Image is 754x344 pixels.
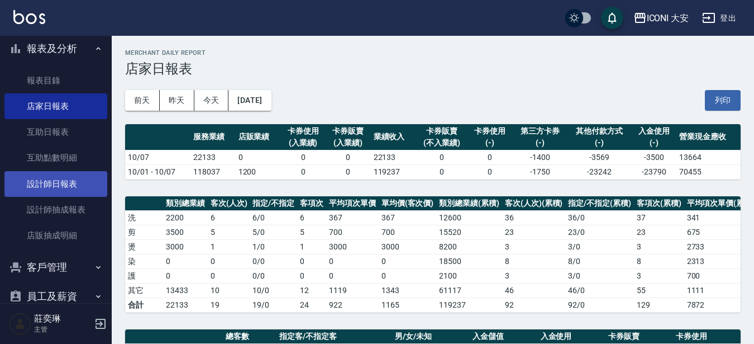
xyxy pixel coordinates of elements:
[125,164,190,179] td: 10/01 - 10/07
[379,225,437,239] td: 700
[125,254,163,268] td: 染
[565,283,634,298] td: 46 / 0
[436,210,502,225] td: 12600
[634,196,684,211] th: 客項次(累積)
[416,150,467,164] td: 0
[125,90,160,111] button: 前天
[601,7,623,29] button: save
[379,283,437,298] td: 1343
[276,329,392,344] th: 指定客/不指定客
[502,298,566,312] td: 92
[208,254,250,268] td: 0
[125,298,163,312] td: 合計
[634,210,684,225] td: 37
[4,253,107,282] button: 客戶管理
[236,124,281,150] th: 店販業績
[634,225,684,239] td: 23
[565,196,634,211] th: 指定/不指定(累積)
[4,223,107,248] a: 店販抽成明細
[4,197,107,223] a: 設計師抽成報表
[250,196,297,211] th: 指定/不指定
[208,210,250,225] td: 6
[297,210,326,225] td: 6
[634,283,684,298] td: 55
[125,150,190,164] td: 10/07
[4,34,107,63] button: 報表及分析
[436,268,502,283] td: 2100
[502,268,566,283] td: 3
[570,125,629,137] div: 其他付款方式
[34,324,91,334] p: 主管
[634,268,684,283] td: 3
[236,150,281,164] td: 0
[326,225,379,239] td: 700
[326,164,371,179] td: 0
[567,150,632,164] td: -3569
[631,164,676,179] td: -23790
[280,164,326,179] td: 0
[467,164,513,179] td: 0
[605,329,673,344] th: 卡券販賣
[436,254,502,268] td: 18500
[125,49,741,56] h2: Merchant Daily Report
[125,61,741,77] h3: 店家日報表
[163,210,208,225] td: 2200
[565,268,634,283] td: 3 / 0
[160,90,194,111] button: 昨天
[326,150,371,164] td: 0
[4,119,107,145] a: 互助日報表
[190,124,236,150] th: 服務業績
[326,283,379,298] td: 1119
[673,329,741,344] th: 卡券使用
[416,164,467,179] td: 0
[379,254,437,268] td: 0
[676,150,741,164] td: 13664
[297,283,326,298] td: 12
[163,225,208,239] td: 3500
[467,150,513,164] td: 0
[326,298,379,312] td: 922
[470,137,510,149] div: (-)
[436,196,502,211] th: 類別總業績(累積)
[418,125,465,137] div: 卡券販賣
[4,93,107,119] a: 店家日報表
[125,124,741,180] table: a dense table
[163,298,208,312] td: 22133
[570,137,629,149] div: (-)
[705,90,741,111] button: 列印
[436,239,502,254] td: 8200
[379,239,437,254] td: 3000
[629,7,694,30] button: ICONI 大安
[190,150,236,164] td: 22133
[698,8,741,29] button: 登出
[565,210,634,225] td: 36 / 0
[4,282,107,311] button: 員工及薪資
[502,196,566,211] th: 客次(人次)(累積)
[326,268,379,283] td: 0
[538,329,605,344] th: 入金使用
[326,210,379,225] td: 367
[328,125,368,137] div: 卡券販賣
[379,268,437,283] td: 0
[125,268,163,283] td: 護
[280,150,326,164] td: 0
[379,210,437,225] td: 367
[502,210,566,225] td: 36
[631,150,676,164] td: -3500
[634,254,684,268] td: 8
[634,239,684,254] td: 3
[470,329,537,344] th: 入金儲值
[634,125,674,137] div: 入金使用
[565,239,634,254] td: 3 / 0
[676,124,741,150] th: 營業現金應收
[634,137,674,149] div: (-)
[163,239,208,254] td: 3000
[9,313,31,335] img: Person
[297,225,326,239] td: 5
[297,268,326,283] td: 0
[516,137,565,149] div: (-)
[125,239,163,254] td: 燙
[371,150,416,164] td: 22133
[125,225,163,239] td: 剪
[647,11,689,25] div: ICONI 大安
